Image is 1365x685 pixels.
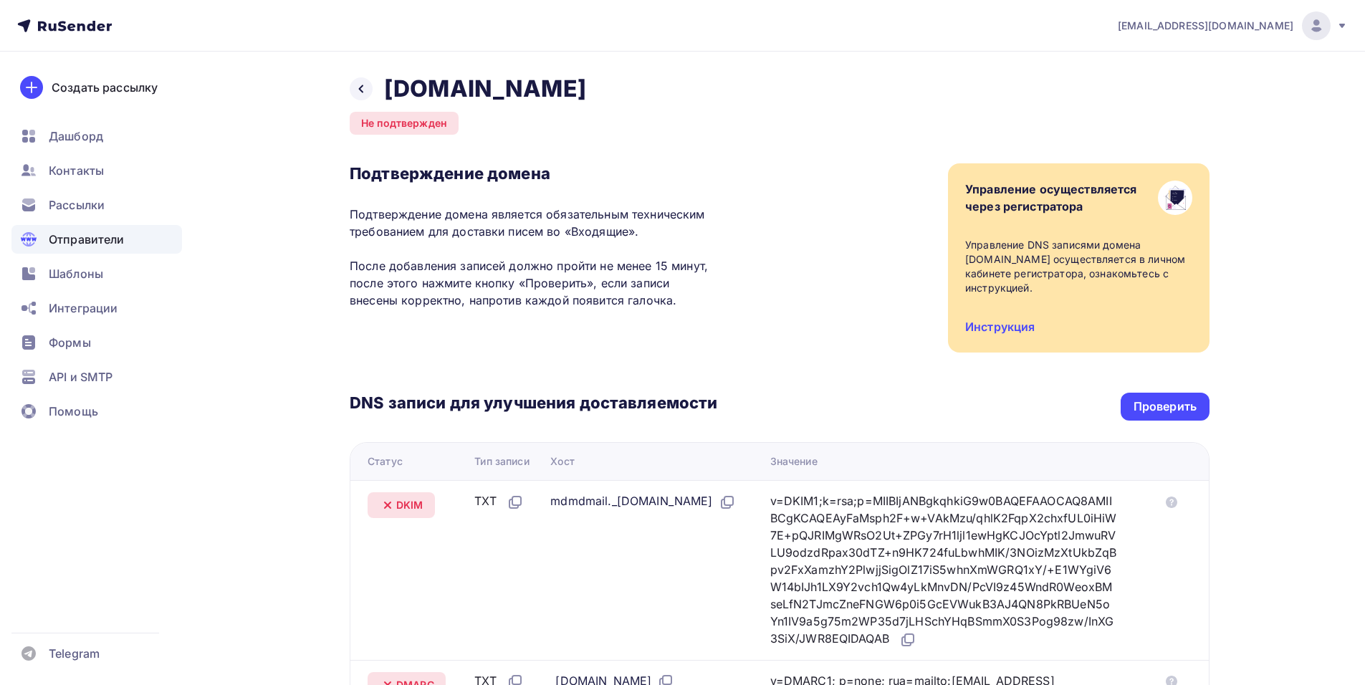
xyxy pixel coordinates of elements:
a: Рассылки [11,191,182,219]
div: Управление DNS записями домена [DOMAIN_NAME] осуществляется в личном кабинете регистратора, ознак... [965,238,1192,295]
a: Формы [11,328,182,357]
div: Не подтвержден [350,112,459,135]
span: Контакты [49,162,104,179]
div: v=DKIM1;k=rsa;p=MIIBIjANBgkqhkiG9w0BAQEFAAOCAQ8AMIIBCgKCAQEAyFaMsph2F+w+VAkMzu/qhlK2FqpX2chxfUL0i... [770,492,1117,648]
h3: DNS записи для улучшения доставляемости [350,393,717,416]
span: Telegram [49,645,100,662]
div: mdmdmail._[DOMAIN_NAME] [550,492,735,511]
a: Дашборд [11,122,182,150]
a: Шаблоны [11,259,182,288]
div: Управление осуществляется через регистратора [965,181,1137,215]
h2: [DOMAIN_NAME] [384,75,586,103]
div: Хост [550,454,575,469]
div: Создать рассылку [52,79,158,96]
a: [EMAIL_ADDRESS][DOMAIN_NAME] [1118,11,1348,40]
a: Отправители [11,225,182,254]
span: Рассылки [49,196,105,214]
span: Интеграции [49,300,118,317]
div: Проверить [1134,398,1197,415]
span: Дашборд [49,128,103,145]
a: Инструкция [965,320,1035,334]
span: DKIM [396,498,423,512]
h3: Подтверждение домена [350,163,717,183]
span: Шаблоны [49,265,103,282]
a: Контакты [11,156,182,185]
div: TXT [474,492,523,511]
span: [EMAIL_ADDRESS][DOMAIN_NAME] [1118,19,1293,33]
span: Отправители [49,231,125,248]
span: API и SMTP [49,368,112,385]
p: Подтверждение домена является обязательным техническим требованием для доставки писем во «Входящи... [350,206,717,309]
div: Значение [770,454,818,469]
div: Статус [368,454,403,469]
span: Формы [49,334,91,351]
span: Помощь [49,403,98,420]
div: Тип записи [474,454,529,469]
